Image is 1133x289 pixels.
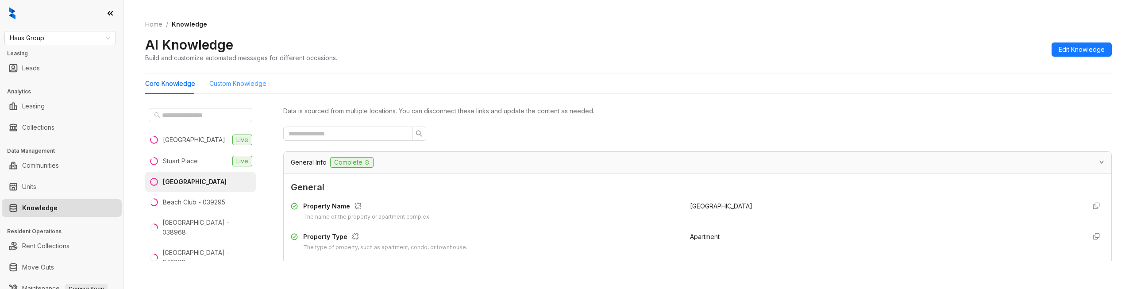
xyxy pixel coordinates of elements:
h3: Data Management [7,147,123,155]
span: Haus Group [10,31,110,45]
a: Leasing [22,97,45,115]
a: Communities [22,157,59,174]
span: Edit Knowledge [1059,45,1105,54]
span: Apartment [690,233,720,240]
a: Knowledge [22,199,58,217]
li: / [166,19,168,29]
a: Home [143,19,164,29]
div: Build and customize automated messages for different occasions. [145,53,337,62]
h3: Analytics [7,88,123,96]
span: Live [232,156,252,166]
span: General Info [291,158,327,167]
div: General InfoComplete [284,152,1111,173]
span: search [154,112,160,118]
span: Complete [330,157,374,168]
img: logo [9,7,15,19]
div: Property Name [303,201,431,213]
div: Custom Knowledge [209,79,266,89]
a: Rent Collections [22,237,69,255]
div: Core Knowledge [145,79,195,89]
li: Leads [2,59,122,77]
a: Move Outs [22,258,54,276]
div: Property Type [303,232,467,243]
h2: AI Knowledge [145,36,233,53]
li: Move Outs [2,258,122,276]
div: [GEOGRAPHIC_DATA] - 042839 [162,248,252,267]
li: Rent Collections [2,237,122,255]
span: search [416,130,423,137]
span: [GEOGRAPHIC_DATA] [690,202,752,210]
div: Beach Club - 039295 [163,197,225,207]
h3: Leasing [7,50,123,58]
li: Units [2,178,122,196]
li: Communities [2,157,122,174]
button: Edit Knowledge [1052,42,1112,57]
span: expanded [1099,159,1104,165]
li: Leasing [2,97,122,115]
a: Leads [22,59,40,77]
li: Knowledge [2,199,122,217]
h3: Resident Operations [7,227,123,235]
div: The type of property, such as apartment, condo, or townhouse. [303,243,467,252]
a: Units [22,178,36,196]
span: Live [232,135,252,145]
li: Collections [2,119,122,136]
span: Knowledge [172,20,207,28]
div: Data is sourced from multiple locations. You can disconnect these links and update the content as... [283,106,1112,116]
div: [GEOGRAPHIC_DATA] [163,135,225,145]
div: Stuart Place [163,156,198,166]
a: Collections [22,119,54,136]
div: [GEOGRAPHIC_DATA] - 038968 [162,218,252,237]
div: The name of the property or apartment complex. [303,213,431,221]
span: General [291,181,1104,194]
div: [GEOGRAPHIC_DATA] [163,177,227,187]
